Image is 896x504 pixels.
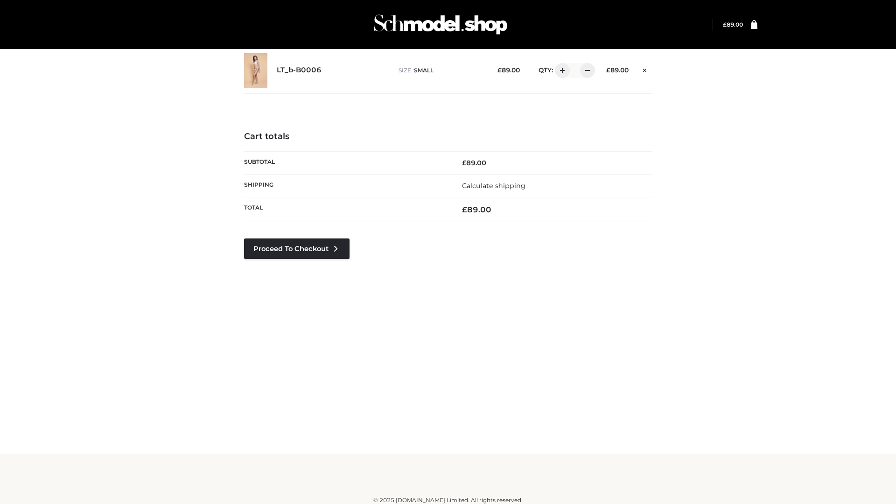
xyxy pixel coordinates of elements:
th: Shipping [244,174,448,197]
img: Schmodel Admin 964 [371,6,511,43]
span: £ [606,66,610,74]
div: QTY: [529,63,592,78]
bdi: 89.00 [606,66,629,74]
a: Calculate shipping [462,182,525,190]
span: £ [497,66,502,74]
p: size : [399,66,483,75]
a: LT_b-B0006 [277,66,322,75]
a: Proceed to Checkout [244,238,350,259]
th: Total [244,197,448,222]
span: SMALL [414,67,434,74]
span: £ [723,21,727,28]
span: £ [462,205,467,214]
bdi: 89.00 [497,66,520,74]
span: £ [462,159,466,167]
h4: Cart totals [244,132,652,142]
a: Remove this item [638,63,652,75]
bdi: 89.00 [723,21,743,28]
bdi: 89.00 [462,159,486,167]
bdi: 89.00 [462,205,491,214]
a: £89.00 [723,21,743,28]
th: Subtotal [244,151,448,174]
